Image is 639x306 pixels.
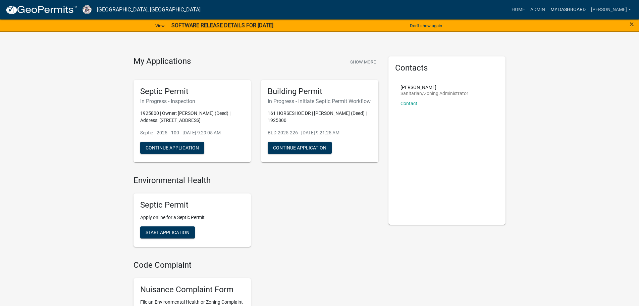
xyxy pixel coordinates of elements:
button: Don't show again [407,20,445,31]
span: × [630,19,634,29]
a: [GEOGRAPHIC_DATA], [GEOGRAPHIC_DATA] [97,4,201,15]
button: Continue Application [140,142,204,154]
button: Close [630,20,634,28]
a: Home [509,3,528,16]
span: Start Application [146,230,190,235]
button: Show More [348,56,378,68]
h4: My Applications [134,56,191,67]
a: Contact [401,101,417,106]
p: Septic—2025—100 - [DATE] 9:29:05 AM [140,129,244,136]
a: My Dashboard [548,3,588,16]
button: Start Application [140,226,195,238]
button: Continue Application [268,142,332,154]
img: Poweshiek County, IA [83,5,92,14]
h6: In Progress - Inspection [140,98,244,104]
p: [PERSON_NAME] [401,85,468,90]
h6: In Progress - Initiate Septic Permit Workflow [268,98,372,104]
h5: Nuisance Complaint Form [140,285,244,295]
p: 1925800 | Owner: [PERSON_NAME] (Deed) | Address: [STREET_ADDRESS] [140,110,244,124]
a: [PERSON_NAME] [588,3,634,16]
a: Admin [528,3,548,16]
h5: Septic Permit [140,200,244,210]
a: View [153,20,167,31]
p: Apply online for a Septic Permit [140,214,244,221]
h4: Environmental Health [134,176,378,185]
h5: Contacts [395,63,499,73]
p: 161 HORSESHOE DR | [PERSON_NAME] (Deed) | 1925800 [268,110,372,124]
p: Sanitarian/Zoning Administrator [401,91,468,96]
h5: Building Permit [268,87,372,96]
strong: SOFTWARE RELEASE DETAILS FOR [DATE] [171,22,273,29]
p: BLD-2025-226 - [DATE] 9:21:25 AM [268,129,372,136]
h4: Code Complaint [134,260,378,270]
h5: Septic Permit [140,87,244,96]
